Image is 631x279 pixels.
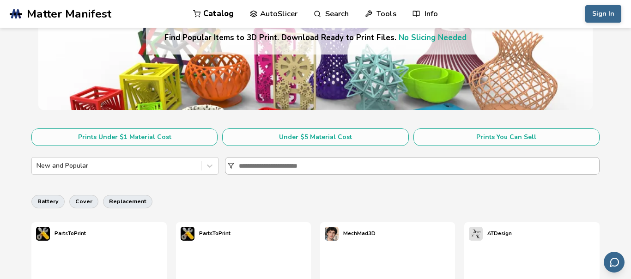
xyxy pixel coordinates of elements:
img: MechMad3D's profile [325,227,339,241]
button: cover [69,195,98,208]
button: replacement [103,195,152,208]
button: Prints You Can Sell [413,128,600,146]
img: PartsToPrint's profile [36,227,50,241]
button: Prints Under $1 Material Cost [31,128,218,146]
p: PartsToPrint [199,229,231,238]
h4: Find Popular Items to 3D Print. Download Ready to Print Files. [164,32,467,43]
p: MechMad3D [343,229,376,238]
button: Send feedback via email [604,252,625,273]
p: ATDesign [487,229,512,238]
button: Under $5 Material Cost [222,128,408,146]
a: ATDesign's profileATDesign [464,222,516,245]
button: battery [31,195,65,208]
img: ATDesign's profile [469,227,483,241]
span: Matter Manifest [27,7,111,20]
input: New and Popular [36,162,38,170]
a: PartsToPrint's profilePartsToPrint [176,222,235,245]
a: No Slicing Needed [399,32,467,43]
p: PartsToPrint [55,229,86,238]
a: PartsToPrint's profilePartsToPrint [31,222,91,245]
button: Sign In [585,5,621,23]
img: PartsToPrint's profile [181,227,194,241]
a: MechMad3D's profileMechMad3D [320,222,380,245]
